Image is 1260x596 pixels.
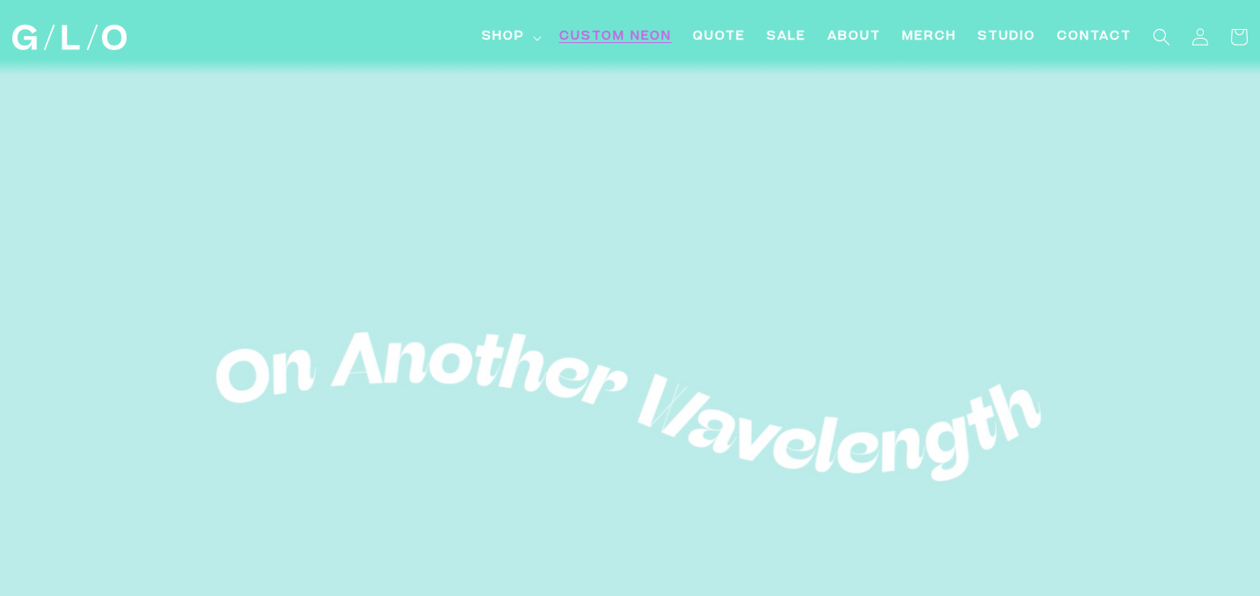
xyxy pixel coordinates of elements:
[967,18,1046,57] a: Studio
[693,28,746,47] span: Quote
[549,18,682,57] a: Custom Neon
[978,28,1036,47] span: Studio
[1046,18,1142,57] a: Contact
[902,28,957,47] span: Merch
[471,18,549,57] summary: Shop
[756,18,817,57] a: SALE
[817,18,892,57] a: About
[559,28,672,47] span: Custom Neon
[1057,28,1132,47] span: Contact
[6,18,134,57] a: GLO Studio
[767,28,806,47] span: SALE
[827,28,881,47] span: About
[682,18,756,57] a: Quote
[12,25,127,50] img: GLO Studio
[1142,18,1181,56] summary: Search
[943,350,1260,596] iframe: Chat Widget
[482,28,525,47] span: Shop
[892,18,967,57] a: Merch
